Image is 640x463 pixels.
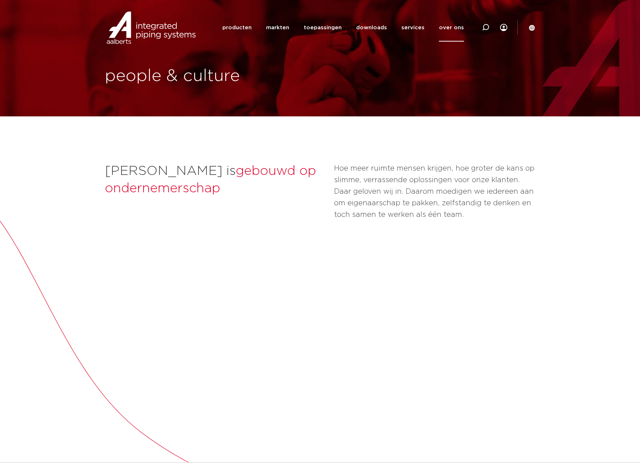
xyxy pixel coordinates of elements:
[222,14,252,42] a: producten
[222,14,464,42] nav: Menu
[439,14,464,42] a: over ons
[105,65,316,88] h1: people & culture
[266,14,289,42] a: markten
[105,163,327,197] h2: [PERSON_NAME] is
[105,164,316,195] span: gebouwd op ondernemerschap
[334,163,535,220] p: Hoe meer ruimte mensen krijgen, hoe groter de kans op slimme, verrassende oplossingen voor onze k...
[356,14,387,42] a: downloads
[304,14,342,42] a: toepassingen
[401,14,424,42] a: services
